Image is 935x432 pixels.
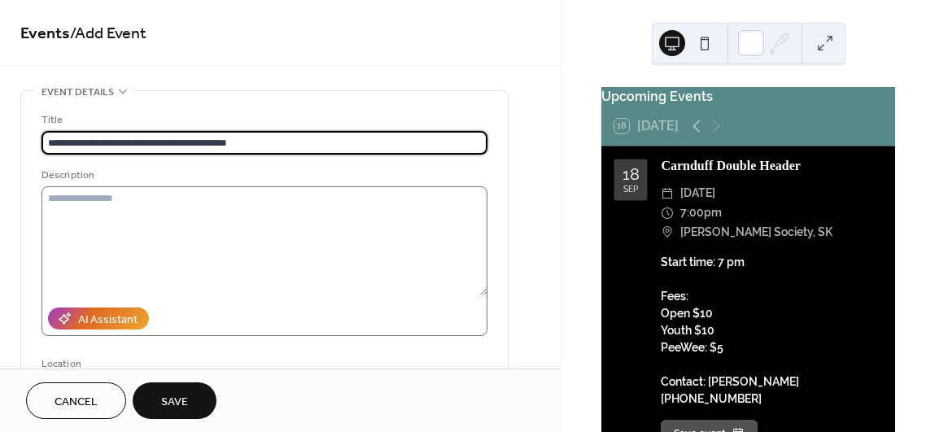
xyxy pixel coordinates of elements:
span: 7:00pm [680,203,722,223]
div: 18 [623,166,640,182]
div: ​ [661,223,674,242]
div: ​ [661,184,674,203]
div: Location [42,356,484,373]
div: Title [42,111,484,129]
button: AI Assistant [48,308,149,329]
div: Description [42,167,484,184]
div: Upcoming Events [601,87,895,107]
span: Cancel [55,394,98,411]
div: Carnduff Double Header [661,156,882,176]
a: Events [20,18,70,50]
span: [PERSON_NAME] Society, SK [680,223,832,242]
div: ​ [661,203,674,223]
div: Sep [623,185,638,194]
span: / Add Event [70,18,146,50]
span: Save [161,394,188,411]
button: Save [133,382,216,419]
span: [DATE] [680,184,715,203]
div: Start time: 7 pm Fees: Open $10 Youth $10 PeeWee: $5 Contact: [PERSON_NAME] [PHONE_NUMBER] [661,254,882,408]
div: AI Assistant [78,312,138,329]
button: Cancel [26,382,126,419]
span: Event details [42,84,114,101]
